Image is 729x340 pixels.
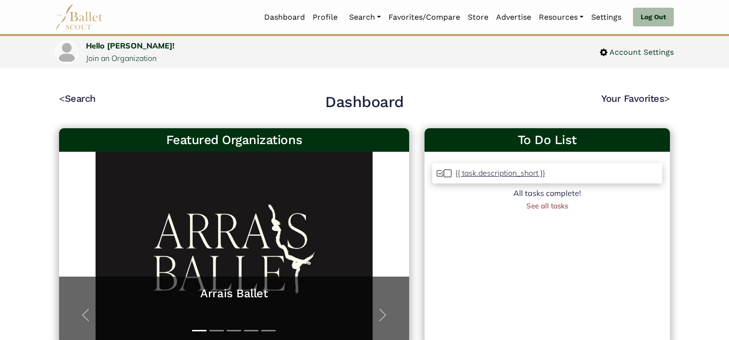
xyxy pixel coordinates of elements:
a: Resources [535,7,587,27]
button: Slide 4 [244,325,258,336]
a: Hello [PERSON_NAME]! [86,41,174,50]
a: Arrais Ballet [69,286,400,301]
a: Account Settings [600,46,674,59]
code: < [59,92,65,104]
a: Advertise [492,7,535,27]
a: Settings [587,7,625,27]
h2: Dashboard [325,92,404,112]
a: Favorites/Compare [385,7,464,27]
p: {{ task.description_short }} [455,168,545,178]
span: Account Settings [607,46,674,59]
div: All tasks complete! [432,187,662,200]
button: Slide 3 [227,325,241,336]
a: To Do List [432,132,662,148]
button: Slide 5 [261,325,276,336]
code: > [664,92,670,104]
a: Dashboard [260,7,309,27]
a: Log Out [633,8,674,27]
a: Profile [309,7,341,27]
a: Your Favorites> [601,93,670,104]
img: profile picture [56,42,77,63]
a: Search [345,7,385,27]
button: Slide 2 [209,325,224,336]
a: Join an Organization [86,53,157,63]
a: <Search [59,93,96,104]
a: Store [464,7,492,27]
button: Slide 1 [192,325,207,336]
h3: Featured Organizations [67,132,401,148]
a: See all tasks [526,201,568,210]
